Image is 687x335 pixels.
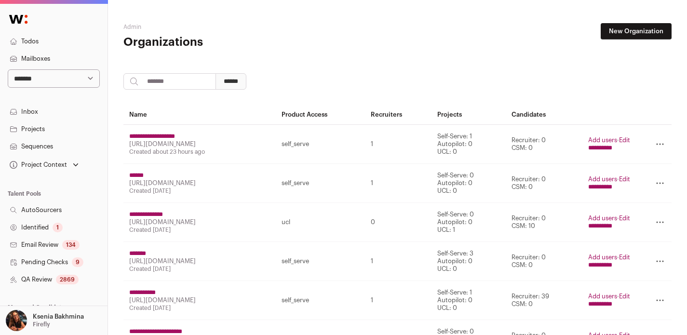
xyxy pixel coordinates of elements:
[582,125,636,164] td: ·
[619,176,630,182] a: Edit
[129,265,270,273] div: Created [DATE]
[276,281,364,320] td: self_serve
[72,257,83,267] div: 9
[431,164,506,203] td: Self-Serve: 0 Autopilot: 0 UCL: 0
[588,176,617,182] a: Add users
[619,254,630,260] a: Edit
[276,125,364,164] td: self_serve
[365,281,431,320] td: 1
[582,281,636,320] td: ·
[431,125,506,164] td: Self-Serve: 1 Autopilot: 0 UCL: 0
[365,203,431,242] td: 0
[56,275,79,284] div: 2869
[588,254,617,260] a: Add users
[582,242,636,281] td: ·
[8,161,67,169] div: Project Context
[276,203,364,242] td: ucl
[129,297,196,303] a: [URL][DOMAIN_NAME]
[365,164,431,203] td: 1
[62,240,80,250] div: 134
[365,242,431,281] td: 1
[276,242,364,281] td: self_serve
[53,223,63,232] div: 1
[506,105,582,125] th: Candidates
[123,35,306,50] h1: Organizations
[33,321,50,328] p: Firefly
[4,310,86,331] button: Open dropdown
[588,215,617,221] a: Add users
[123,105,276,125] th: Name
[365,125,431,164] td: 1
[582,203,636,242] td: ·
[431,203,506,242] td: Self-Serve: 0 Autopilot: 0 UCL: 1
[276,105,364,125] th: Product Access
[129,148,270,156] div: Created about 23 hours ago
[619,293,630,299] a: Edit
[431,242,506,281] td: Self-Serve: 3 Autopilot: 0 UCL: 0
[129,187,270,195] div: Created [DATE]
[8,158,81,172] button: Open dropdown
[588,137,617,143] a: Add users
[129,258,196,264] a: [URL][DOMAIN_NAME]
[506,242,582,281] td: Recruiter: 0 CSM: 0
[129,226,270,234] div: Created [DATE]
[431,281,506,320] td: Self-Serve: 1 Autopilot: 0 UCL: 0
[129,219,196,225] a: [URL][DOMAIN_NAME]
[506,164,582,203] td: Recruiter: 0 CSM: 0
[588,293,617,299] a: Add users
[506,125,582,164] td: Recruiter: 0 CSM: 0
[129,141,196,147] a: [URL][DOMAIN_NAME]
[431,105,506,125] th: Projects
[506,281,582,320] td: Recruiter: 39 CSM: 0
[365,105,431,125] th: Recruiters
[129,304,270,312] div: Created [DATE]
[582,164,636,203] td: ·
[6,310,27,331] img: 13968079-medium_jpg
[619,137,630,143] a: Edit
[506,203,582,242] td: Recruiter: 0 CSM: 10
[123,24,141,30] a: Admin
[4,10,33,29] img: Wellfound
[33,313,84,321] p: Ksenia Bakhmina
[619,215,630,221] a: Edit
[276,164,364,203] td: self_serve
[129,180,196,186] a: [URL][DOMAIN_NAME]
[601,23,672,40] a: New Organization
